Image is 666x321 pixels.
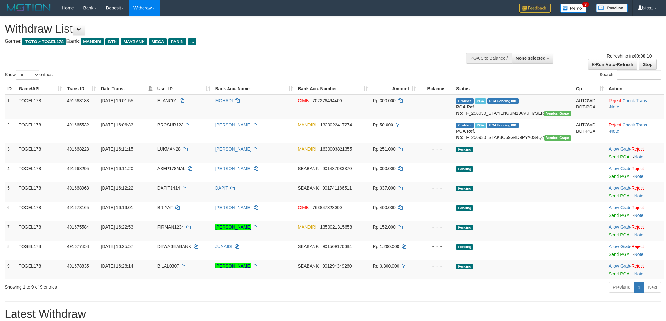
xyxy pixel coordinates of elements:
[373,147,396,152] span: Rp 251.000
[456,186,473,191] span: Pending
[373,166,396,171] span: Rp 300.000
[16,182,65,202] td: TOGEL178
[298,98,309,103] span: CIMB
[606,182,664,202] td: ·
[609,271,629,276] a: Send PGA
[157,244,191,249] span: DEWASEABANK
[600,70,661,80] label: Search:
[466,53,511,64] div: PGA Site Balance /
[5,119,16,143] td: 2
[609,244,630,249] a: Allow Grab
[634,213,644,218] a: Note
[573,83,606,95] th: Op: activate to sort column ascending
[607,53,652,58] span: Refreshing in:
[609,147,631,152] span: ·
[101,166,133,171] span: [DATE] 16:11:20
[5,3,53,13] img: MOTION_logo.png
[168,38,186,45] span: PANIN
[298,122,316,127] span: MANDIRI
[298,224,316,230] span: MANDIRI
[67,166,89,171] span: 491668295
[101,185,133,191] span: [DATE] 16:12:22
[322,263,352,268] span: Copy 901294349260 to clipboard
[67,224,89,230] span: 491675584
[634,154,644,159] a: Note
[644,282,661,293] a: Next
[634,53,652,58] strong: 00:00:10
[588,59,637,70] a: Run Auto-Refresh
[609,263,631,268] span: ·
[215,98,233,103] a: MOHADI
[313,205,342,210] span: Copy 763847828000 to clipboard
[544,111,571,116] span: Vendor URL: https://settle31.1velocity.biz
[16,221,65,241] td: TOGEL178
[606,202,664,221] td: ·
[631,147,644,152] a: Reject
[456,104,475,116] b: PGA Ref. No:
[373,244,399,249] span: Rp 1.200.000
[631,185,644,191] a: Reject
[582,2,589,7] span: 3
[16,202,65,221] td: TOGEL178
[454,95,573,119] td: TF_250930_STAYILNUSM196VUH7SER
[622,98,647,103] a: Check Trans
[157,122,183,127] span: BROSUR123
[5,70,53,80] label: Show entries
[101,224,133,230] span: [DATE] 16:22:53
[298,263,319,268] span: SEABANK
[5,38,438,45] h4: Game: Bank:
[609,185,630,191] a: Allow Grab
[631,205,644,210] a: Reject
[373,263,399,268] span: Rp 3.300.000
[456,123,474,128] span: Grabbed
[298,147,316,152] span: MANDIRI
[215,263,251,268] a: [PERSON_NAME]
[373,122,393,127] span: Rp 50.000
[560,4,587,13] img: Button%20Memo.svg
[5,308,661,320] h1: Latest Withdraw
[606,260,664,279] td: ·
[298,205,309,210] span: CIMB
[634,271,644,276] a: Note
[298,166,319,171] span: SEABANK
[610,129,619,134] a: Note
[65,83,99,95] th: Trans ID: activate to sort column ascending
[418,83,454,95] th: Balance
[606,163,664,182] td: ·
[322,244,352,249] span: Copy 901569176684 to clipboard
[456,205,473,211] span: Pending
[631,166,644,171] a: Reject
[5,281,273,290] div: Showing 1 to 9 of 9 entries
[157,185,180,191] span: DAPIT1414
[16,143,65,163] td: TOGEL178
[454,119,573,143] td: TF_250930_STAK3O69G4D9PYA0S4Q7
[5,95,16,119] td: 1
[609,232,629,237] a: Send PGA
[421,146,451,152] div: - - -
[298,185,319,191] span: SEABANK
[320,147,352,152] span: Copy 1630003821355 to clipboard
[157,205,173,210] span: BRIYAF
[634,193,644,198] a: Note
[456,147,473,152] span: Pending
[149,38,167,45] span: MEGA
[609,205,630,210] a: Allow Grab
[421,185,451,191] div: - - -
[421,97,451,104] div: - - -
[101,263,133,268] span: [DATE] 16:28:14
[157,263,179,268] span: BILAL0307
[634,232,644,237] a: Note
[67,185,89,191] span: 491668968
[213,83,296,95] th: Bank Acc. Name: activate to sort column ascending
[373,185,396,191] span: Rp 337.000
[101,122,133,127] span: [DATE] 16:06:33
[67,147,89,152] span: 491668228
[516,56,546,61] span: None selected
[5,221,16,241] td: 7
[609,166,631,171] span: ·
[634,252,644,257] a: Note
[5,83,16,95] th: ID
[157,98,177,103] span: ELANG01
[215,244,232,249] a: JUNAIDI
[81,38,104,45] span: MANDIRI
